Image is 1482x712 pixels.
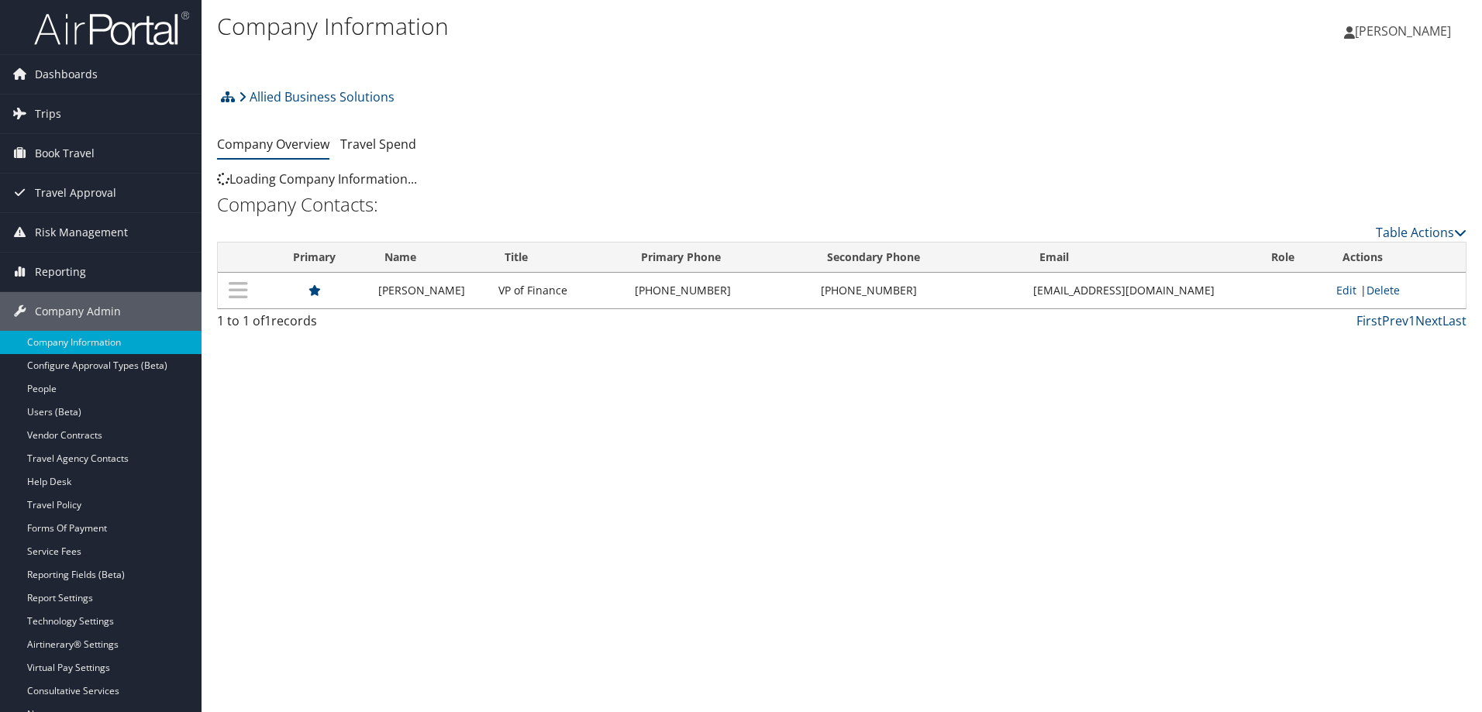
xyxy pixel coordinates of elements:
span: Reporting [35,253,86,291]
a: [PERSON_NAME] [1344,8,1466,54]
span: Book Travel [35,134,95,173]
a: Table Actions [1376,224,1466,241]
th: Email [1025,242,1257,273]
div: 1 to 1 of records [217,311,512,338]
th: Name [370,242,491,273]
a: Last [1442,312,1466,329]
span: Dashboards [35,55,98,94]
a: First [1356,312,1382,329]
td: [EMAIL_ADDRESS][DOMAIN_NAME] [1025,273,1257,308]
img: airportal-logo.png [34,10,189,46]
a: Allied Business Solutions [239,81,395,112]
span: [PERSON_NAME] [1355,22,1451,40]
a: 1 [1408,312,1415,329]
th: Secondary Phone [813,242,1025,273]
th: Title [491,242,626,273]
span: 1 [264,312,271,329]
td: [PHONE_NUMBER] [627,273,813,308]
th: Role [1257,242,1329,273]
a: Edit [1336,283,1356,298]
span: Travel Approval [35,174,116,212]
a: Next [1415,312,1442,329]
th: Primary [259,242,370,273]
span: Trips [35,95,61,133]
a: Prev [1382,312,1408,329]
td: [PERSON_NAME] [370,273,491,308]
a: Travel Spend [340,136,416,153]
span: Risk Management [35,213,128,252]
span: Company Admin [35,292,121,331]
a: Company Overview [217,136,329,153]
th: Actions [1329,242,1466,273]
h1: Company Information [217,10,1050,43]
th: Primary Phone [627,242,813,273]
td: VP of Finance [491,273,626,308]
td: [PHONE_NUMBER] [813,273,1025,308]
a: Delete [1367,283,1400,298]
span: Loading Company Information... [217,170,417,187]
td: | [1329,273,1466,308]
h2: Company Contacts: [217,191,1466,218]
